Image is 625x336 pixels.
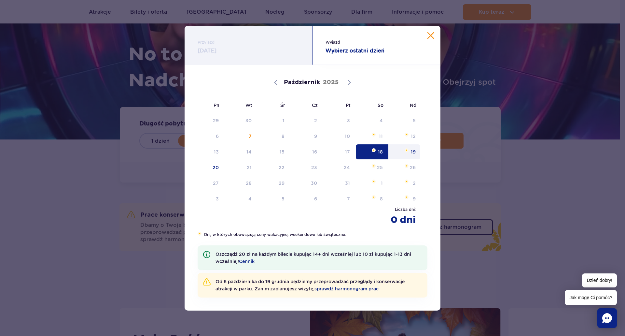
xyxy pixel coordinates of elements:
[322,113,355,128] span: Październik 3, 2025
[355,160,388,175] span: Październik 25, 2025
[427,32,434,39] button: Zamknij kalendarz
[290,144,323,159] span: Październik 16, 2025
[224,160,257,175] span: Październik 21, 2025
[224,176,257,191] span: Październik 28, 2025
[355,191,388,206] span: Listopad 8, 2025
[198,245,427,270] li: Oszczędź 20 zł na każdym bilecie kupując 14+ dni wcześniej lub 10 zł kupując 1-13 dni wcześniej!
[257,144,290,159] span: Październik 15, 2025
[257,98,290,113] span: Śr
[388,191,421,206] span: Listopad 9, 2025
[290,160,323,175] span: Październik 23, 2025
[355,144,388,159] span: Październik 18, 2025
[198,232,427,238] li: Dni, w których obowiązują ceny wakacyjne, weekendowe lub świąteczne.
[191,144,224,159] span: Październik 13, 2025
[224,113,257,128] span: Wrzesień 30, 2025
[290,176,323,191] span: Październik 30, 2025
[358,206,416,213] span: Liczba dni :
[582,273,617,287] span: Dzień dobry!
[224,191,257,206] span: Listopad 4, 2025
[358,214,416,226] strong: 0 dni
[355,129,388,144] span: Październik 11, 2025
[322,129,355,144] span: Październik 10, 2025
[322,160,355,175] span: Październik 24, 2025
[355,176,388,191] span: Listopad 1, 2025
[326,39,427,46] span: Wyjazd
[388,160,421,175] span: Październik 26, 2025
[326,47,427,55] strong: Wybierz ostatni dzień
[224,144,257,159] span: Październik 14, 2025
[355,98,388,113] span: So
[388,98,421,113] span: Nd
[565,290,617,305] span: Jak mogę Ci pomóc?
[191,176,224,191] span: Październik 27, 2025
[322,176,355,191] span: Październik 31, 2025
[239,259,255,264] a: Cennik
[198,273,427,298] li: Od 6 października do 19 grudnia będziemy przeprowadzać przeglądy i konserwacje atrakcji w parku. ...
[322,144,355,159] span: Październik 17, 2025
[191,160,224,175] span: Październik 20, 2025
[290,113,323,128] span: Październik 2, 2025
[388,176,421,191] span: Listopad 2, 2025
[388,129,421,144] span: Październik 12, 2025
[224,129,257,144] span: Październik 7, 2025
[597,308,617,328] div: Chat
[257,176,290,191] span: Październik 29, 2025
[388,113,421,128] span: Październik 5, 2025
[290,191,323,206] span: Listopad 6, 2025
[290,129,323,144] span: Październik 9, 2025
[290,98,323,113] span: Cz
[314,286,379,291] a: sprawdź harmonogram prac
[322,191,355,206] span: Listopad 7, 2025
[191,113,224,128] span: Wrzesień 29, 2025
[224,98,257,113] span: Wt
[198,47,299,55] strong: [DATE]
[191,98,224,113] span: Pn
[355,113,388,128] span: Październik 4, 2025
[257,113,290,128] span: Październik 1, 2025
[388,144,421,159] span: Październik 19, 2025
[198,39,299,46] span: Przyjazd
[257,129,290,144] span: Październik 8, 2025
[322,98,355,113] span: Pt
[257,160,290,175] span: Październik 22, 2025
[257,191,290,206] span: Listopad 5, 2025
[191,191,224,206] span: Listopad 3, 2025
[191,129,224,144] span: Październik 6, 2025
